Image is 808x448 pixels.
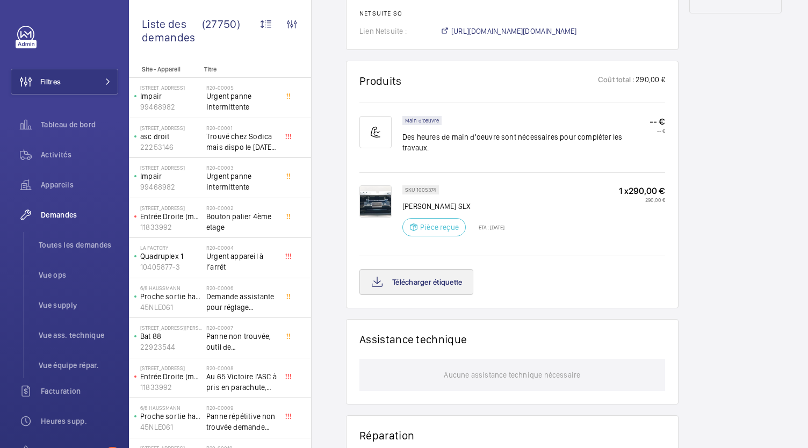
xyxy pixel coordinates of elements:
[140,251,202,262] p: Quadruplex 1
[140,211,202,222] p: Entrée Droite (monte-charge)
[206,211,277,233] span: Bouton palier 4ème etage
[650,116,665,127] p: -- €
[40,76,61,87] span: Filtres
[142,17,202,44] span: Liste des demandes
[140,164,202,171] p: [STREET_ADDRESS]
[206,371,277,393] span: Au 65 Victoire l'ASC à pris en parachute, toutes les sécu coupé, il est au 3 ème, asc sans machin...
[619,197,665,203] p: 290,00 €
[140,291,202,302] p: Proche sortie hall Pelletier
[206,251,277,272] span: Urgent appareil à l’arrêt
[140,142,202,153] p: 22253146
[140,422,202,432] p: 45NLE061
[41,119,118,130] span: Tableau de bord
[140,222,202,233] p: 11833992
[206,84,277,91] h2: R20-00005
[39,270,118,280] span: Vue ops
[39,300,118,310] span: Vue supply
[206,285,277,291] h2: R20-00006
[359,10,665,17] h2: Netsuite SO
[204,66,275,73] p: Titre
[206,131,277,153] span: Trouvé chez Sodica mais dispo le [DATE] [URL][DOMAIN_NAME]
[359,74,402,88] h1: Produits
[206,205,277,211] h2: R20-00002
[140,302,202,313] p: 45NLE061
[140,285,202,291] p: 6/8 Haussmann
[41,209,118,220] span: Demandes
[206,291,277,313] span: Demande assistante pour réglage d'opérateurs porte cabine double accès
[598,74,634,88] p: Coût total :
[206,324,277,331] h2: R20-00007
[41,416,118,427] span: Heures supp.
[39,330,118,341] span: Vue ass. technique
[444,359,580,391] p: Aucune assistance technique nécessaire
[140,404,202,411] p: 6/8 Haussmann
[140,365,202,371] p: [STREET_ADDRESS]
[140,342,202,352] p: 22923544
[41,179,118,190] span: Appareils
[140,125,202,131] p: [STREET_ADDRESS]
[140,205,202,211] p: [STREET_ADDRESS]
[140,371,202,382] p: Entrée Droite (monte-charge)
[41,149,118,160] span: Activités
[405,119,439,122] p: Main d'oeuvre
[140,102,202,112] p: 99468982
[129,66,200,73] p: Site - Appareil
[405,188,436,192] p: SKU 1005374
[140,411,202,422] p: Proche sortie hall Pelletier
[359,269,473,295] button: Télécharger étiquette
[39,360,118,371] span: Vue équipe répar.
[39,240,118,250] span: Toutes les demandes
[140,84,202,91] p: [STREET_ADDRESS]
[206,411,277,432] span: Panne répétitive non trouvée demande assistance expert technique
[140,244,202,251] p: La Factory
[359,429,665,442] h1: Réparation
[634,74,665,88] p: 290,00 €
[206,365,277,371] h2: R20-00008
[41,386,118,396] span: Facturation
[206,171,277,192] span: Urgent panne intermittente
[440,26,577,37] a: [URL][DOMAIN_NAME][DOMAIN_NAME]
[206,244,277,251] h2: R20-00004
[359,116,392,148] img: muscle-sm.svg
[140,131,202,142] p: asc droit
[140,91,202,102] p: Impair
[206,91,277,112] span: Urgent panne intermittente
[206,125,277,131] h2: R20-00001
[402,132,650,153] p: Des heures de main d'oeuvre sont nécessaires pour compléter les travaux.
[11,69,118,95] button: Filtres
[650,127,665,134] p: -- €
[359,185,392,218] img: uB14n9A9MUL1CVdK3Ucf_APrjEgBwNoZPMdIFBaN1wSGFzsB.png
[140,182,202,192] p: 99468982
[206,404,277,411] h2: R20-00009
[140,331,202,342] p: Bat 88
[140,171,202,182] p: Impair
[402,201,504,212] p: [PERSON_NAME] SLX
[140,382,202,393] p: 11833992
[619,185,665,197] p: 1 x 290,00 €
[359,333,467,346] h1: Assistance technique
[420,222,459,233] p: Pièce reçue
[206,331,277,352] span: Panne non trouvée, outil de déverouillouge impératif pour le diagnostic
[451,26,577,37] span: [URL][DOMAIN_NAME][DOMAIN_NAME]
[206,164,277,171] h2: R20-00003
[472,224,504,230] p: ETA : [DATE]
[140,262,202,272] p: 10405877-3
[140,324,202,331] p: [STREET_ADDRESS][PERSON_NAME]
